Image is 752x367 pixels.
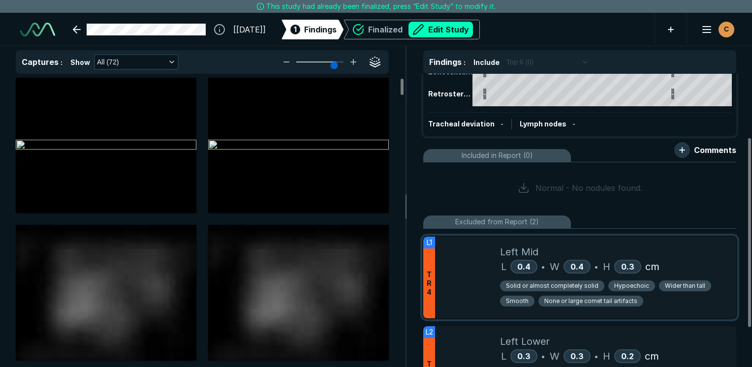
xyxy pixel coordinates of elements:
[506,281,598,290] span: Solid or almost completely solid
[423,237,736,318] div: L1TR4Left MidL0.4•W0.4•H0.3cmSolid or almost completely solidHypoechoicWider than tallSmoothNone ...
[506,57,533,67] span: Top 6 (0)
[541,261,545,273] span: •
[208,225,389,360] img: thumbPlaceholder.89fa25b6310341e1af03..jpg
[501,120,503,128] span: -
[695,20,736,39] button: avatar-name
[500,334,550,349] span: Left Lower
[719,22,734,37] div: avatar-name
[621,351,634,361] span: 0.2
[429,57,462,67] span: Findings
[614,281,649,290] span: Hypoechoic
[694,144,736,156] span: Comments
[570,351,584,361] span: 0.3
[426,327,433,337] span: L2
[595,261,598,273] span: •
[520,120,566,128] span: Lymph nodes
[595,350,598,362] span: •
[501,349,506,364] span: L
[517,351,531,361] span: 0.3
[97,57,119,67] span: All (72)
[344,20,480,39] div: FinalizedEdit Study
[266,1,496,12] span: This study had already been finalized, press “Edit Study” to modify it.
[304,24,337,35] span: Findings
[550,259,560,274] span: W
[408,22,473,37] button: Edit Study
[294,24,297,34] span: 1
[423,215,736,229] li: Excluded from Report (2)
[645,259,659,274] span: cm
[665,281,705,290] span: Wider than tall
[462,150,533,161] span: Included in Report (0)
[645,349,659,364] span: cm
[455,216,539,227] span: Excluded from Report (2)
[282,20,344,39] div: 1Findings
[16,140,196,152] img: 1580ac4d-66b1-4f0b-ac7a-9b695d4f44c1
[70,57,90,67] span: Show
[208,140,389,152] img: 5155b435-c084-4f4b-95fe-ce6d5b01c2a4
[541,350,545,362] span: •
[500,245,538,259] span: Left Mid
[427,237,432,248] span: L1
[16,225,196,360] img: thumbPlaceholder.89fa25b6310341e1af03..jpg
[544,297,637,306] span: None or large comet tail artifacts
[621,262,634,272] span: 0.3
[61,58,63,66] span: :
[16,19,59,40] a: See-Mode Logo
[535,182,642,194] span: Normal - No nodules found.
[428,120,495,128] span: Tracheal deviation
[572,120,575,128] span: -
[473,57,500,67] span: Include
[603,259,610,274] span: H
[501,259,506,274] span: L
[506,297,529,306] span: Smooth
[427,270,432,297] span: T R 4
[20,23,55,36] img: See-Mode Logo
[517,262,531,272] span: 0.4
[22,57,59,67] span: Captures
[464,58,466,66] span: :
[724,24,729,34] span: C
[233,24,266,35] span: [[DATE]]
[368,22,473,37] div: Finalized
[603,349,610,364] span: H
[570,262,584,272] span: 0.4
[550,349,560,364] span: W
